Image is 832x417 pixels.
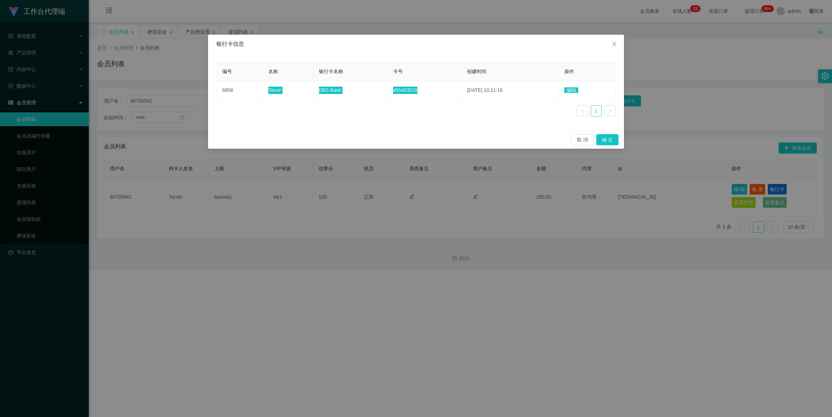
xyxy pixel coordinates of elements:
[612,41,617,47] i: 图标: close
[591,105,602,116] li: 1
[605,105,616,116] li: 下一页
[591,106,601,116] a: 1
[564,69,574,74] span: 操作
[577,105,588,116] li: 上一页
[319,87,341,93] span: DBS Bank
[571,134,593,145] button: 取 消
[222,69,232,74] span: 编号
[564,87,578,93] span: 编辑
[467,69,486,74] span: 创建时间
[268,69,278,74] span: 名称
[216,40,616,48] div: 银行卡信息
[461,81,559,100] td: [DATE] 10:21:16
[393,69,403,74] span: 卡号
[393,87,417,93] span: 455403529
[319,69,343,74] span: 银行卡名称
[580,109,584,113] i: 图标: left
[596,134,618,145] button: 确 定
[608,109,612,113] i: 图标: right
[268,87,281,93] span: Tanvir
[217,81,263,100] td: 6858
[605,35,624,54] button: Close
